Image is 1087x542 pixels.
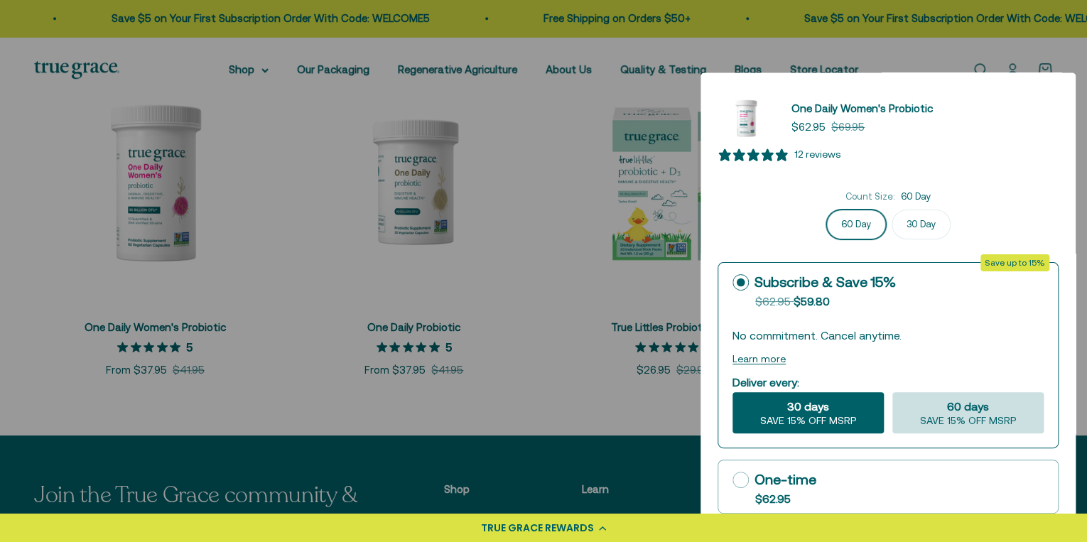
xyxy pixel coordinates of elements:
[481,521,594,536] div: TRUE GRACE REWARDS
[791,119,826,136] sale-price: $62.95
[794,146,840,162] div: 12 reviews
[845,190,895,205] legend: Count Size:
[901,190,931,205] span: 60 Day
[791,100,933,117] a: One Daily Women's Probiotic
[718,90,774,146] img: Daily Probiotic for Women's Vaginal, Digestive, and Immune Support* - 90 Billion CFU at time of m...
[718,146,840,162] div: 5 stars, 12 ratings
[831,119,865,136] compare-at-price: $69.95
